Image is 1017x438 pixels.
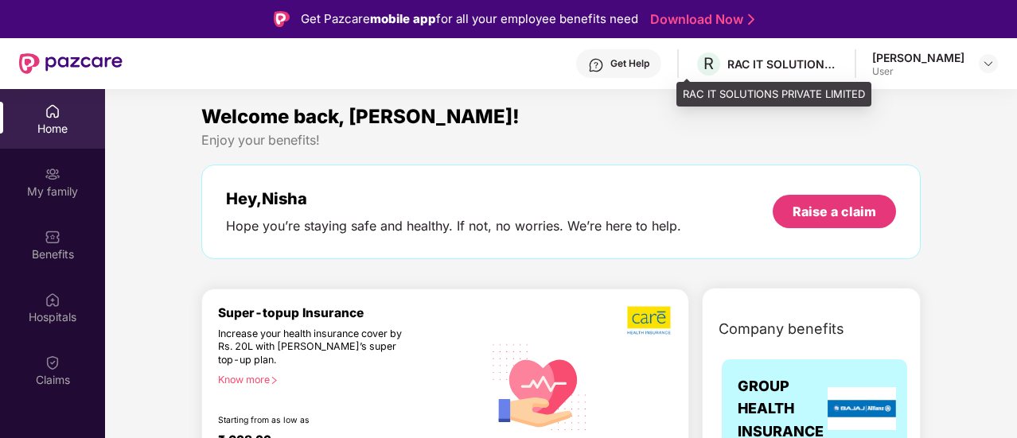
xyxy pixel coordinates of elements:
[226,218,681,235] div: Hope you’re staying safe and healthy. If not, no worries. We’re here to help.
[872,65,964,78] div: User
[201,132,921,149] div: Enjoy your benefits!
[45,292,60,308] img: svg+xml;base64,PHN2ZyBpZD0iSG9zcGl0YWxzIiB4bWxucz0iaHR0cDovL3d3dy53My5vcmcvMjAwMC9zdmciIHdpZHRoPS...
[650,11,750,28] a: Download Now
[370,11,436,26] strong: mobile app
[301,10,638,29] div: Get Pazcare for all your employee benefits need
[872,50,964,65] div: [PERSON_NAME]
[676,82,871,107] div: RAC IT SOLUTIONS PRIVATE LIMITED
[218,374,473,385] div: Know more
[45,229,60,245] img: svg+xml;base64,PHN2ZyBpZD0iQmVuZWZpdHMiIHhtbG5zPSJodHRwOi8vd3d3LnczLm9yZy8yMDAwL3N2ZyIgd2lkdGg9Ij...
[274,11,290,27] img: Logo
[748,11,754,28] img: Stroke
[588,57,604,73] img: svg+xml;base64,PHN2ZyBpZD0iSGVscC0zMngzMiIgeG1sbnM9Imh0dHA6Ly93d3cudzMub3JnLzIwMDAvc3ZnIiB3aWR0aD...
[45,103,60,119] img: svg+xml;base64,PHN2ZyBpZD0iSG9tZSIgeG1sbnM9Imh0dHA6Ly93d3cudzMub3JnLzIwMDAvc3ZnIiB3aWR0aD0iMjAiIG...
[45,166,60,182] img: svg+xml;base64,PHN2ZyB3aWR0aD0iMjAiIGhlaWdodD0iMjAiIHZpZXdCb3g9IjAgMCAyMCAyMCIgZmlsbD0ibm9uZSIgeG...
[793,203,876,220] div: Raise a claim
[627,305,672,335] img: b5dec4f62d2307b9de63beb79f102df3.png
[201,105,520,128] span: Welcome back, [PERSON_NAME]!
[218,328,415,367] div: Increase your health insurance cover by Rs. 20L with [PERSON_NAME]’s super top-up plan.
[226,189,681,208] div: Hey, Nisha
[19,53,123,74] img: New Pazcare Logo
[270,376,279,385] span: right
[719,318,844,340] span: Company benefits
[828,387,896,430] img: insurerLogo
[218,415,415,426] div: Starting from as low as
[703,54,714,73] span: R
[218,305,483,320] div: Super-topup Insurance
[610,57,649,70] div: Get Help
[982,57,995,70] img: svg+xml;base64,PHN2ZyBpZD0iRHJvcGRvd24tMzJ4MzIiIHhtbG5zPSJodHRwOi8vd3d3LnczLm9yZy8yMDAwL3N2ZyIgd2...
[45,355,60,370] img: svg+xml;base64,PHN2ZyBpZD0iQ2xhaW0iIHhtbG5zPSJodHRwOi8vd3d3LnczLm9yZy8yMDAwL3N2ZyIgd2lkdGg9IjIwIi...
[727,56,839,72] div: RAC IT SOLUTIONS PRIVATE LIMITED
